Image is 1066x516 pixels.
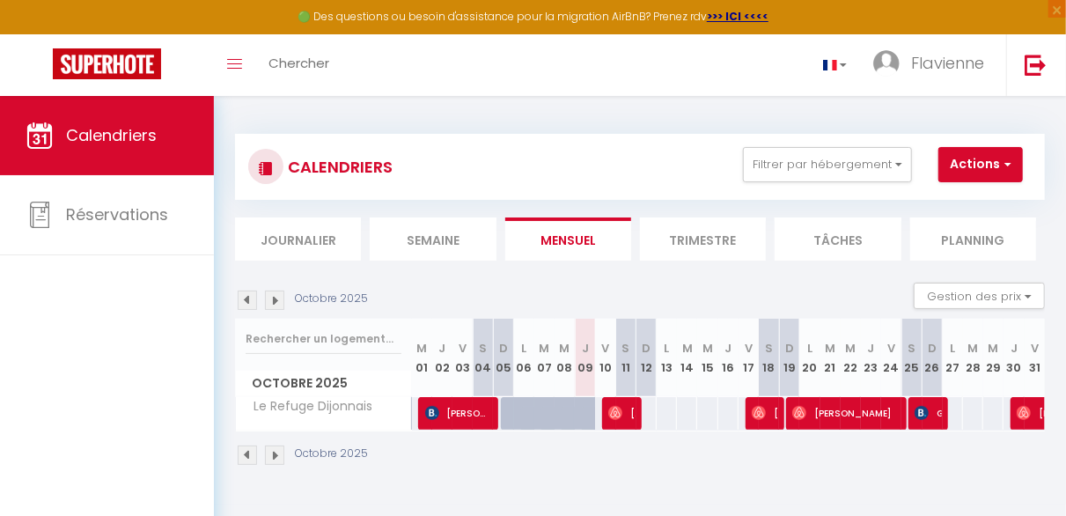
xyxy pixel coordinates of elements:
abbr: M [539,340,549,357]
input: Rechercher un logement... [246,323,401,355]
li: Planning [910,217,1036,261]
p: Octobre 2025 [295,446,368,462]
th: 30 [1004,319,1024,397]
abbr: V [1031,340,1039,357]
a: ... Flavienne [860,34,1006,96]
th: 15 [697,319,717,397]
th: 07 [534,319,555,397]
span: Octobre 2025 [236,371,411,396]
abbr: M [989,340,999,357]
th: 13 [657,319,677,397]
span: Le Refuge Dijonnais [239,397,378,416]
abbr: J [868,340,875,357]
th: 01 [412,319,432,397]
abbr: M [682,340,693,357]
th: 09 [575,319,595,397]
th: 11 [616,319,636,397]
abbr: J [438,340,445,357]
span: Flavienne [911,52,984,74]
abbr: J [1011,340,1018,357]
abbr: M [845,340,856,357]
th: 19 [779,319,799,397]
th: 23 [861,319,881,397]
th: 31 [1025,319,1045,397]
span: Réservations [66,203,168,225]
th: 27 [943,319,963,397]
abbr: V [601,340,609,357]
span: [PERSON_NAME] [425,396,493,430]
th: 05 [493,319,513,397]
th: 25 [901,319,922,397]
abbr: L [665,340,670,357]
abbr: V [887,340,895,357]
abbr: V [745,340,753,357]
abbr: J [582,340,589,357]
img: ... [873,50,900,77]
abbr: D [642,340,651,357]
a: Chercher [255,34,342,96]
th: 10 [595,319,615,397]
button: Filtrer par hébergement [743,147,912,182]
li: Tâches [775,217,901,261]
th: 03 [452,319,473,397]
abbr: D [499,340,508,357]
span: [PERSON_NAME] [792,396,901,430]
th: 16 [718,319,739,397]
th: 06 [514,319,534,397]
h3: CALENDRIERS [283,147,393,187]
abbr: M [416,340,427,357]
li: Journalier [235,217,361,261]
abbr: V [459,340,467,357]
button: Actions [938,147,1023,182]
abbr: M [702,340,713,357]
abbr: S [622,340,630,357]
th: 17 [739,319,759,397]
th: 24 [881,319,901,397]
abbr: S [908,340,915,357]
abbr: M [968,340,979,357]
abbr: L [950,340,955,357]
span: [PERSON_NAME] [608,396,636,430]
span: Chercher [268,54,329,72]
abbr: S [479,340,487,357]
a: >>> ICI <<<< [707,9,768,24]
span: Calendriers [66,124,157,146]
abbr: D [785,340,794,357]
th: 14 [677,319,697,397]
th: 04 [473,319,493,397]
li: Semaine [370,217,496,261]
span: [PERSON_NAME] [752,396,779,430]
th: 18 [759,319,779,397]
abbr: D [928,340,937,357]
th: 28 [963,319,983,397]
button: Gestion des prix [914,283,1045,309]
li: Trimestre [640,217,766,261]
abbr: M [825,340,835,357]
th: 12 [636,319,657,397]
th: 29 [983,319,1004,397]
abbr: L [807,340,812,357]
th: 26 [923,319,943,397]
p: Octobre 2025 [295,291,368,307]
th: 08 [555,319,575,397]
abbr: M [560,340,570,357]
img: Super Booking [53,48,161,79]
th: 20 [799,319,820,397]
img: logout [1025,54,1047,76]
th: 22 [841,319,861,397]
abbr: L [521,340,526,357]
abbr: J [724,340,731,357]
li: Mensuel [505,217,631,261]
th: 02 [432,319,452,397]
th: 21 [820,319,841,397]
abbr: S [765,340,773,357]
span: Guarnuto [PERSON_NAME] [915,396,942,430]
